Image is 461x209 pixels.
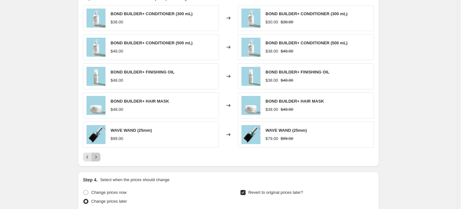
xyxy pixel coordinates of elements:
[86,9,106,28] img: BB_2025_RapidRepair_BondBuilder__Conditioner_500ml_80x.jpg
[111,20,123,24] span: $38.00
[266,128,307,133] span: WAVE WAND (25mm)
[266,20,278,24] span: $30.00
[281,107,293,112] span: $48.00
[86,67,106,86] img: BB_2025_RapidRepair_BondBuilder__FinishingOil_60ml_80x.jpg
[281,78,293,83] span: $48.00
[281,20,293,24] span: $38.00
[111,78,123,83] span: $48.00
[266,41,348,45] span: BOND BUILDER+ CONDITIONER (500 mL)
[281,136,293,141] span: $99.00
[83,153,100,161] nav: Pagination
[266,99,324,104] span: BOND BUILDER+ HAIR MASK
[266,11,348,16] span: BOND BUILDER+ CONDITIONER (300 mL)
[248,190,303,195] span: Revert to original prices later?
[266,78,278,83] span: $38.00
[111,49,123,54] span: $48.00
[100,177,170,183] p: Select when the prices should change
[111,70,175,74] span: BOND BUILDER+ FINISHING OIL
[111,99,169,104] span: BOND BUILDER+ HAIR MASK
[241,38,260,57] img: BB_2025_RapidRepair_BondBuilder__Conditioner_500ml_80x.jpg
[266,136,278,141] span: $79.00
[241,96,260,115] img: BB_2025_RapidRepair_BondBuilder__HairMask_250ml_80x.jpg
[91,190,126,195] span: Change prices now
[111,107,123,112] span: $48.00
[111,128,152,133] span: WAVE WAND (25mm)
[266,70,330,74] span: BOND BUILDER+ FINISHING OIL
[86,38,106,57] img: BB_2025_RapidRepair_BondBuilder__Conditioner_500ml_80x.jpg
[111,11,193,16] span: BOND BUILDER+ CONDITIONER (300 mL)
[281,49,293,54] span: $48.00
[92,153,100,161] button: Next
[241,9,260,28] img: BB_2025_RapidRepair_BondBuilder__Conditioner_500ml_80x.jpg
[91,199,127,204] span: Change prices later
[111,41,193,45] span: BOND BUILDER+ CONDITIONER (500 mL)
[111,136,123,141] span: $99.00
[266,49,278,54] span: $38.00
[86,96,106,115] img: BB_2025_RapidRepair_BondBuilder__HairMask_250ml_80x.jpg
[241,67,260,86] img: BB_2025_RapidRepair_BondBuilder__FinishingOil_60ml_80x.jpg
[83,153,92,161] button: Previous
[266,107,278,112] span: $38.00
[86,125,106,144] img: BB_2025_WaveWand_32mm_80x.jpg
[241,125,260,144] img: BB_2025_WaveWand_32mm_80x.jpg
[83,177,98,183] h2: Step 4.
